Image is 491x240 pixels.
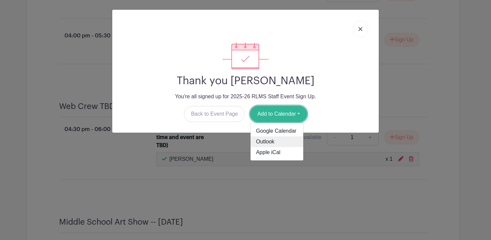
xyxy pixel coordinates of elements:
[184,106,245,122] a: Back to Event Page
[358,27,362,31] img: close_button-5f87c8562297e5c2d7936805f587ecaba9071eb48480494691a3f1689db116b3.svg
[251,136,303,147] a: Outlook
[251,126,303,136] a: Google Calendar
[251,147,303,158] a: Apple iCal
[250,106,307,122] button: Add to Calendar
[118,93,373,101] p: You're all signed up for 2025-26 RLMS Staff Event Sign Up.
[118,75,373,87] h2: Thank you [PERSON_NAME]
[222,42,269,69] img: signup_complete-c468d5dda3e2740ee63a24cb0ba0d3ce5d8a4ecd24259e683200fb1569d990c8.svg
